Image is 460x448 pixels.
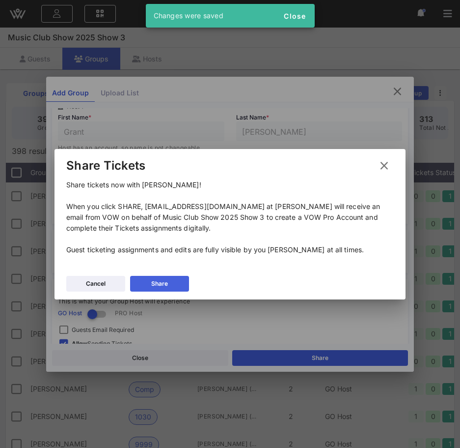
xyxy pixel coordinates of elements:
[279,7,311,25] button: Close
[130,276,189,292] button: Share
[283,12,307,20] span: Close
[151,279,168,289] div: Share
[154,11,224,20] span: Changes were saved
[66,276,125,292] button: Cancel
[86,279,106,289] div: Cancel
[66,179,394,255] p: Share tickets now with [PERSON_NAME]! When you click SHARE, [EMAIL_ADDRESS][DOMAIN_NAME] at [PERS...
[66,158,145,173] div: Share Tickets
